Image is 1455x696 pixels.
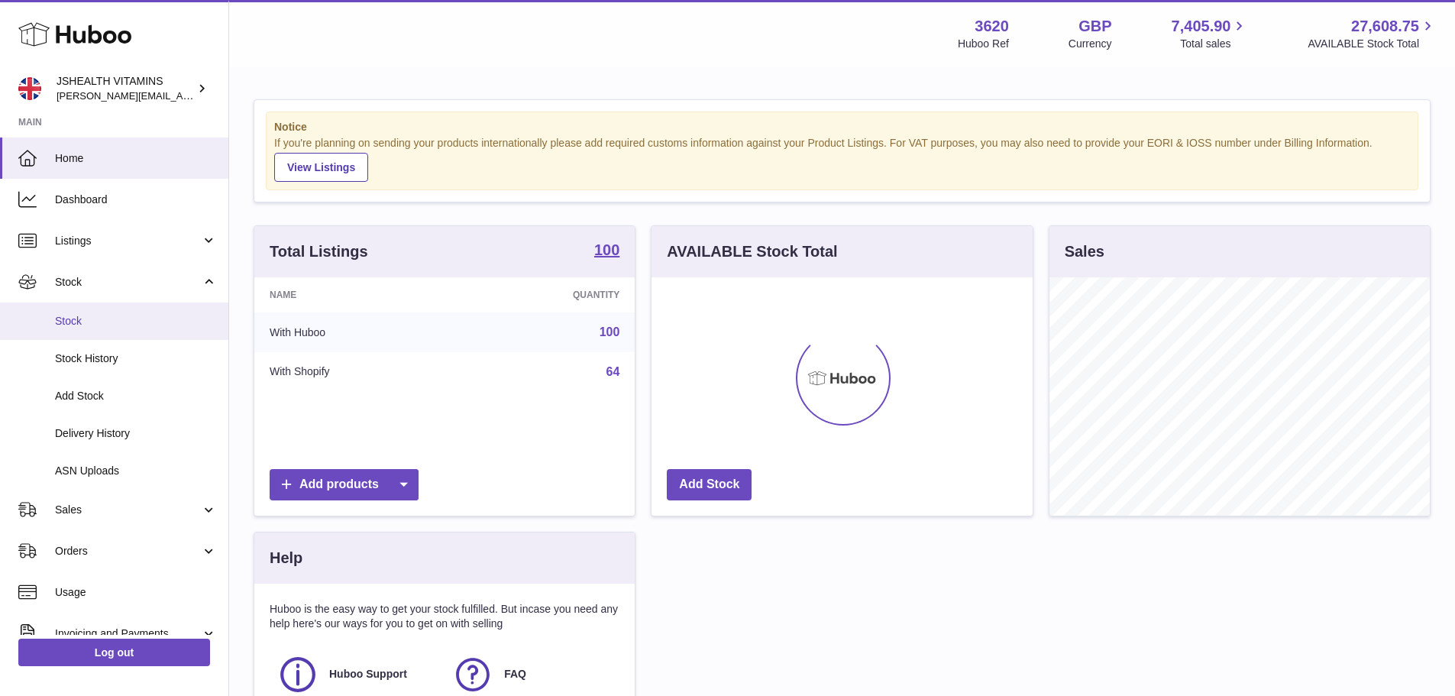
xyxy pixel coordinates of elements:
strong: GBP [1078,16,1111,37]
span: Invoicing and Payments [55,626,201,641]
a: Add Stock [667,469,752,500]
td: With Huboo [254,312,460,352]
span: ASN Uploads [55,464,217,478]
th: Quantity [460,277,635,312]
strong: 3620 [975,16,1009,37]
div: If you're planning on sending your products internationally please add required customs informati... [274,136,1410,182]
strong: Notice [274,120,1410,134]
span: 27,608.75 [1351,16,1419,37]
span: FAQ [504,667,526,681]
span: Stock [55,314,217,329]
a: 100 [594,242,619,261]
span: Sales [55,503,201,517]
a: 27,608.75 AVAILABLE Stock Total [1308,16,1437,51]
span: [PERSON_NAME][EMAIL_ADDRESS][DOMAIN_NAME] [57,89,306,102]
div: Currency [1069,37,1112,51]
p: Huboo is the easy way to get your stock fulfilled. But incase you need any help here's our ways f... [270,602,619,631]
span: 7,405.90 [1172,16,1231,37]
a: 100 [600,325,620,338]
a: Log out [18,639,210,666]
span: Total sales [1180,37,1248,51]
div: JSHEALTH VITAMINS [57,74,194,103]
span: Stock History [55,351,217,366]
th: Name [254,277,460,312]
span: Listings [55,234,201,248]
span: Stock [55,275,201,290]
span: Delivery History [55,426,217,441]
span: Usage [55,585,217,600]
td: With Shopify [254,352,460,392]
h3: Sales [1065,241,1104,262]
a: Huboo Support [277,654,437,695]
h3: Help [270,548,302,568]
div: Huboo Ref [958,37,1009,51]
a: Add products [270,469,419,500]
span: AVAILABLE Stock Total [1308,37,1437,51]
a: 64 [606,365,620,378]
a: FAQ [452,654,612,695]
h3: Total Listings [270,241,368,262]
img: francesca@jshealthvitamins.com [18,77,41,100]
span: Add Stock [55,389,217,403]
strong: 100 [594,242,619,257]
a: View Listings [274,153,368,182]
span: Orders [55,544,201,558]
h3: AVAILABLE Stock Total [667,241,837,262]
a: 7,405.90 Total sales [1172,16,1249,51]
span: Home [55,151,217,166]
span: Huboo Support [329,667,407,681]
span: Dashboard [55,193,217,207]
